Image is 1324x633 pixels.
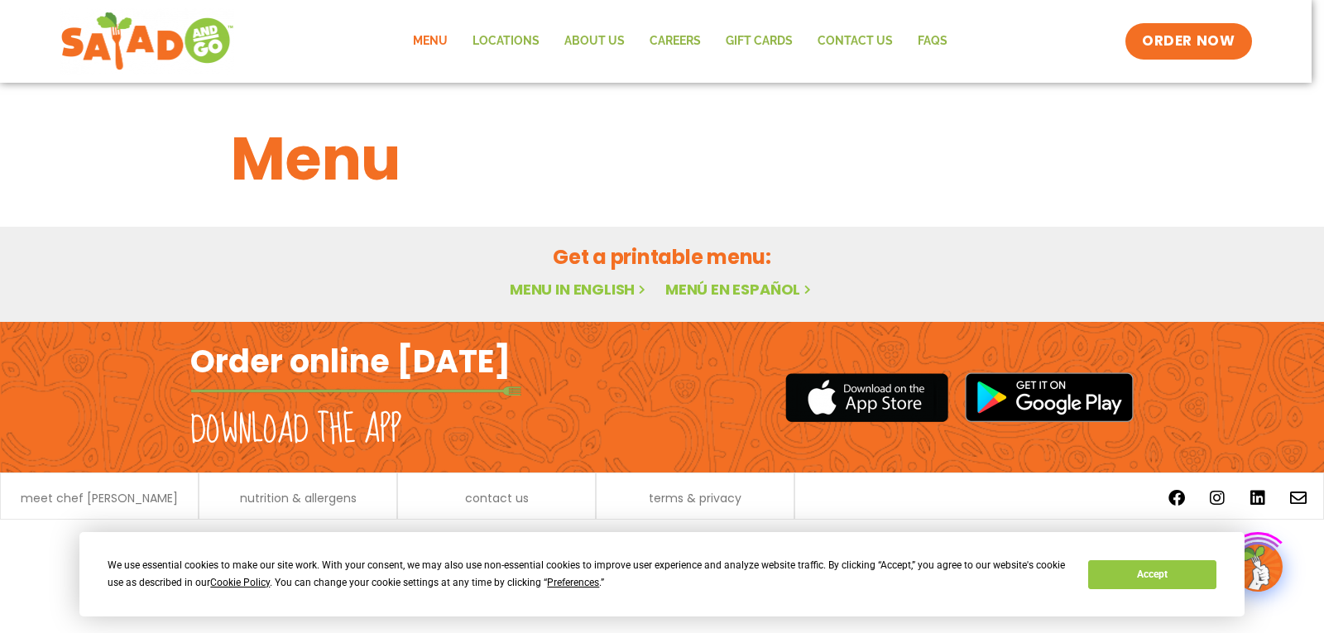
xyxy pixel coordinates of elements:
[190,407,401,453] h2: Download the app
[965,372,1134,422] img: google_play
[401,22,960,60] nav: Menu
[190,386,521,396] img: fork
[510,279,649,300] a: Menu in English
[21,492,178,504] a: meet chef [PERSON_NAME]
[60,8,235,74] img: new-SAG-logo-768×292
[231,242,1093,271] h2: Get a printable menu:
[79,532,1245,616] div: Cookie Consent Prompt
[108,557,1068,592] div: We use essential cookies to make our site work. With your consent, we may also use non-essential ...
[713,22,805,60] a: GIFT CARDS
[240,492,357,504] a: nutrition & allergens
[1088,560,1216,589] button: Accept
[665,279,814,300] a: Menú en español
[805,22,905,60] a: Contact Us
[785,371,948,424] img: appstore
[1142,31,1235,51] span: ORDER NOW
[210,577,270,588] span: Cookie Policy
[465,492,529,504] a: contact us
[231,114,1093,204] h1: Menu
[649,492,741,504] a: terms & privacy
[552,22,637,60] a: About Us
[905,22,960,60] a: FAQs
[460,22,552,60] a: Locations
[1125,23,1251,60] a: ORDER NOW
[637,22,713,60] a: Careers
[547,577,599,588] span: Preferences
[401,22,460,60] a: Menu
[190,341,511,381] h2: Order online [DATE]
